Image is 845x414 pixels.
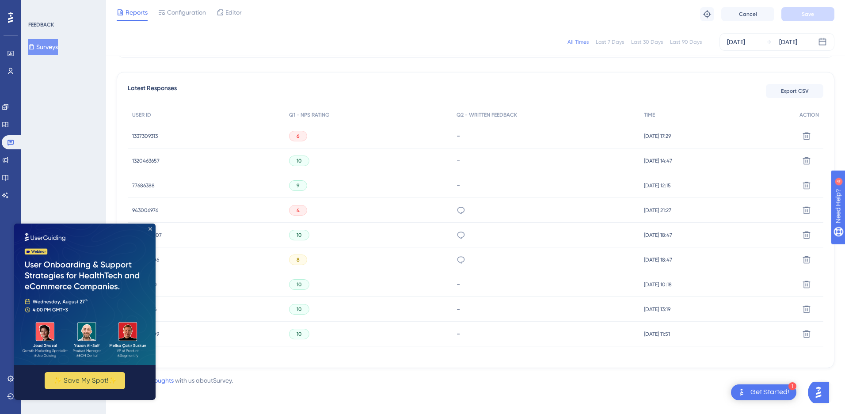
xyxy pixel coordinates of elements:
div: 1 [788,382,796,390]
button: Surveys [28,39,58,55]
span: [DATE] 13:19 [644,306,670,313]
span: 10 [297,232,302,239]
div: Last 7 Days [596,38,624,46]
img: launcher-image-alternative-text [736,387,747,398]
span: 4 [297,207,300,214]
span: [DATE] 17:29 [644,133,671,140]
div: Open Get Started! checklist, remaining modules: 1 [731,384,796,400]
div: Get Started! [750,387,789,397]
div: Last 90 Days [670,38,702,46]
span: 1337309313 [132,133,158,140]
div: - [457,330,636,338]
div: with us about Survey . [117,375,233,386]
div: Close Preview [134,4,138,7]
div: - [457,181,636,190]
div: Last 30 Days [631,38,663,46]
span: 77686388 [132,182,155,189]
div: All Times [567,38,589,46]
span: 10 [297,330,302,338]
span: [DATE] 11:51 [644,330,670,338]
span: Save [802,11,814,18]
span: 10 [297,281,302,288]
span: [DATE] 18:47 [644,256,672,263]
iframe: UserGuiding AI Assistant Launcher [808,379,834,406]
span: Q2 - WRITTEN FEEDBACK [457,111,517,118]
span: 10 [297,157,302,164]
span: Editor [225,7,242,18]
span: 943006976 [132,207,158,214]
span: USER ID [132,111,151,118]
div: - [457,132,636,140]
span: 10 [297,306,302,313]
span: 1320463657 [132,157,160,164]
button: ✨ Save My Spot!✨ [30,148,111,166]
button: Save [781,7,834,21]
button: Export CSV [766,84,823,98]
span: Reports [126,7,148,18]
span: ACTION [799,111,819,118]
span: 9 [297,182,300,189]
span: TIME [644,111,655,118]
div: FEEDBACK [28,21,54,28]
span: [DATE] 12:15 [644,182,671,189]
span: Latest Responses [128,83,177,99]
div: - [457,156,636,165]
span: Q1 - NPS RATING [289,111,329,118]
span: [DATE] 21:27 [644,207,671,214]
span: Export CSV [781,87,809,95]
span: Cancel [739,11,757,18]
span: [DATE] 18:47 [644,232,672,239]
div: [DATE] [779,37,797,47]
div: - [457,280,636,289]
span: 6 [297,133,300,140]
span: [DATE] 10:18 [644,281,672,288]
div: - [457,305,636,313]
div: [DATE] [727,37,745,47]
div: 4 [61,4,64,11]
button: Cancel [721,7,774,21]
span: 8 [297,256,300,263]
span: Need Help? [21,2,55,13]
span: Configuration [167,7,206,18]
span: [DATE] 14:47 [644,157,672,164]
